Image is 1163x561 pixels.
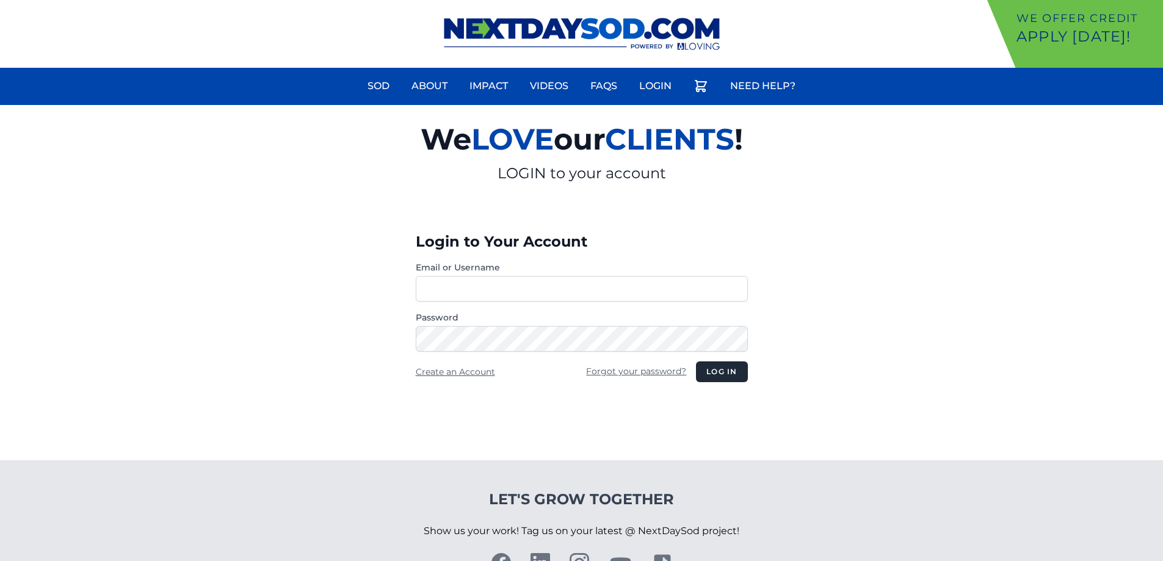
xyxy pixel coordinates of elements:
h2: We our ! [279,115,885,164]
a: Need Help? [723,71,803,101]
a: Create an Account [416,366,495,377]
p: Show us your work! Tag us on your latest @ NextDaySod project! [424,509,739,553]
a: Videos [523,71,576,101]
h4: Let's Grow Together [424,490,739,509]
a: About [404,71,455,101]
label: Email or Username [416,261,748,273]
p: We offer Credit [1016,10,1158,27]
button: Log in [696,361,747,382]
span: LOVE [471,121,554,157]
a: Forgot your password? [586,366,686,377]
a: Impact [462,71,515,101]
label: Password [416,311,748,324]
a: Login [632,71,679,101]
a: Sod [360,71,397,101]
a: FAQs [583,71,625,101]
p: Apply [DATE]! [1016,27,1158,46]
p: LOGIN to your account [279,164,885,183]
span: CLIENTS [605,121,734,157]
h3: Login to Your Account [416,232,748,252]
